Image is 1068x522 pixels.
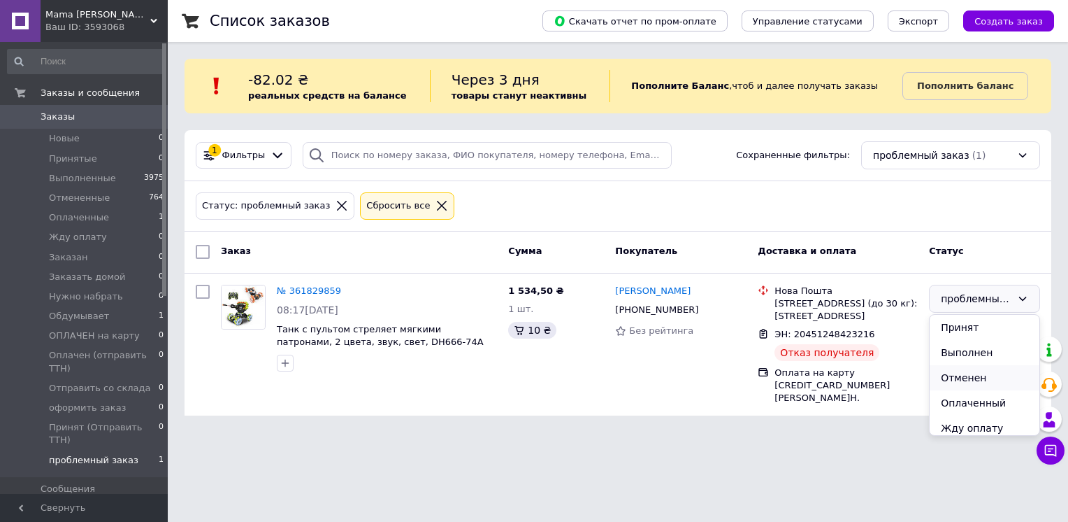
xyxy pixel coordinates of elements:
button: Создать заказ [963,10,1054,31]
span: (1) [972,150,986,161]
span: Заказы и сообщения [41,87,140,99]
a: Фото товару [221,285,266,330]
button: Экспорт [888,10,949,31]
span: Скачать отчет по пром-оплате [554,15,716,27]
span: ЭН: 20451248423216 [774,329,874,339]
span: Заказан [49,251,88,264]
div: Отказ получателя [774,344,879,361]
img: :exclamation: [206,76,227,97]
span: 0 [159,402,164,414]
li: Отменен [930,365,1039,390]
span: Заказать домой [49,271,126,283]
div: Статус: проблемный заказ [199,199,333,213]
li: Оплаченный [930,390,1039,416]
a: Пополнить баланс [902,72,1028,100]
b: Пополнить баланс [917,80,1013,91]
span: 0 [159,251,164,264]
span: 1 [159,454,164,467]
span: Доставка и оплата [758,246,856,256]
span: ОПЛАЧЕН на карту [49,330,140,342]
div: Ваш ID: 3593068 [45,21,168,34]
span: Оплачен (отправить ТТН) [49,349,159,374]
button: Чат с покупателем [1037,437,1065,465]
a: Создать заказ [949,15,1054,26]
b: Пополните Баланс [631,80,729,91]
input: Поиск по номеру заказа, ФИО покупателя, номеру телефона, Email, номеру накладной [303,142,672,169]
li: Жду оплату [930,416,1039,441]
span: Новые [49,132,80,145]
img: Фото товару [222,285,265,329]
span: 0 [159,290,164,303]
a: № 361829859 [277,285,341,296]
span: Фильтры [222,149,266,162]
span: Сохраненные фильтры: [736,149,850,162]
span: Экспорт [899,16,938,27]
span: 0 [159,349,164,374]
h1: Список заказов [210,13,330,29]
button: Управление статусами [742,10,874,31]
span: Отправить со склада [49,382,150,395]
div: 1 [208,144,221,157]
a: Танк с пультом стреляет мягкими патронами, 2 цвета, звук, свет, DH666-74A [277,324,484,348]
span: 1 [159,211,164,224]
span: 1 534,50 ₴ [508,285,563,296]
span: 0 [159,382,164,395]
span: Управление статусами [753,16,863,27]
span: проблемный заказ [49,454,138,467]
span: Заказ [221,246,251,256]
span: 1 шт. [508,304,533,314]
span: 0 [159,271,164,283]
div: [PHONE_NUMBER] [612,301,701,319]
span: 0 [159,421,164,446]
span: Статус [929,246,964,256]
a: [PERSON_NAME] [615,285,691,298]
div: Оплата на карту [CREDIT_CARD_NUMBER] [PERSON_NAME]Н. [774,367,918,405]
span: Отмененные [49,192,110,204]
span: Сообщения [41,483,95,495]
span: Сумма [508,246,542,256]
span: 0 [159,153,164,165]
span: -82.02 ₴ [248,71,308,88]
span: Mama Lama [45,8,150,21]
span: Выполненные [49,172,116,185]
div: , чтоб и далее получать заказы [609,70,902,102]
span: Без рейтинга [629,325,693,336]
span: 3975 [144,172,164,185]
span: Жду оплату [49,231,107,244]
li: Выполнен [930,340,1039,365]
span: Покупатель [615,246,677,256]
span: Обдумывает [49,310,109,323]
button: Скачать отчет по пром-оплате [542,10,728,31]
span: Нужно набрать [49,290,123,303]
span: 08:17[DATE] [277,304,338,316]
span: 0 [159,330,164,342]
span: оформить заказ [49,402,127,414]
span: 764 [149,192,164,204]
span: Принятые [49,153,97,165]
li: Принят [930,315,1039,340]
b: реальных средств на балансе [248,90,407,101]
div: Нова Пошта [774,285,918,297]
div: [STREET_ADDRESS] (до 30 кг): [STREET_ADDRESS] [774,297,918,323]
span: Создать заказ [974,16,1043,27]
b: товары станут неактивны [452,90,587,101]
div: проблемный заказ [941,291,1011,306]
span: проблемный заказ [873,148,969,162]
span: 0 [159,231,164,244]
span: 0 [159,132,164,145]
input: Поиск [7,49,165,74]
span: Через 3 дня [452,71,540,88]
span: Заказы [41,111,75,123]
div: 10 ₴ [508,322,556,339]
span: 1 [159,310,164,323]
span: Оплаченные [49,211,109,224]
div: Сбросить все [363,199,433,213]
span: Принят (Отправить ТТН) [49,421,159,446]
